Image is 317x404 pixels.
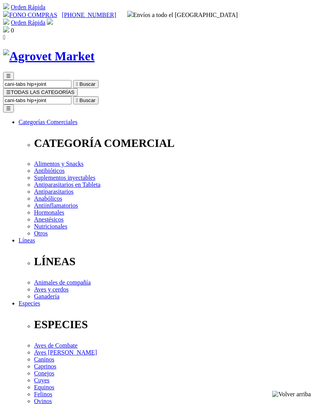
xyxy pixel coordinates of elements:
img: shopping-bag.svg [3,26,9,32]
a: Líneas [19,237,35,244]
a: Cuyes [34,377,49,384]
i:  [76,81,78,87]
a: Alimentos y Snacks [34,160,84,167]
a: Antiinflamatorios [34,202,78,209]
img: Agrovet Market [3,49,95,63]
a: Caprinos [34,363,56,370]
a: Ganadería [34,293,60,300]
img: phone.svg [3,11,9,17]
a: Anestésicos [34,216,63,223]
span: ☰ [6,73,11,79]
a: Acceda a su cuenta de cliente [47,19,53,26]
a: Anabólicos [34,195,62,202]
span: Buscar [80,81,95,87]
a: Otros [34,230,48,237]
span: ☰ [6,89,11,95]
a: Felinos [34,391,52,397]
a: Antiparasitarios [34,188,73,195]
a: Aves y cerdos [34,286,68,293]
a: Nutricionales [34,223,67,230]
a: Conejos [34,370,54,377]
a: Categorías Comerciales [19,119,77,125]
a: Aves [PERSON_NAME] [34,349,97,356]
img: shopping-cart.svg [3,3,9,9]
a: Animales de compañía [34,279,91,286]
button: ☰ [3,104,14,113]
a: [PHONE_NUMBER] [62,12,116,18]
a: Suplementos inyectables [34,174,95,181]
span: Buscar [80,97,95,103]
button:  Buscar [73,96,99,104]
a: Antiparasitarios en Tableta [34,181,101,188]
img: Volver arriba [272,391,311,398]
span: 0 [11,27,14,34]
i:  [76,97,78,103]
button:  Buscar [73,80,99,88]
button: ☰ [3,72,14,80]
img: shopping-cart.svg [3,19,9,25]
span: Envíos a todo el [GEOGRAPHIC_DATA] [127,12,238,18]
p: CATEGORÍA COMERCIAL [34,137,314,150]
p: ESPECIES [34,318,314,331]
a: FONO COMPRAS [3,12,57,18]
a: Antibióticos [34,167,65,174]
a: Especies [19,300,40,307]
img: user.svg [47,19,53,25]
a: Aves de Combate [34,342,78,349]
p: LÍNEAS [34,255,314,268]
a: Caninos [34,356,54,363]
a: Orden Rápida [11,19,45,26]
input: Buscar [3,80,72,88]
button: ☰TODAS LAS CATEGORÍAS [3,88,78,96]
a: Equinos [34,384,54,390]
a: Orden Rápida [11,4,45,10]
i:  [3,34,5,41]
img: delivery-truck.svg [127,11,133,17]
input: Buscar [3,96,72,104]
a: Hormonales [34,209,64,216]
